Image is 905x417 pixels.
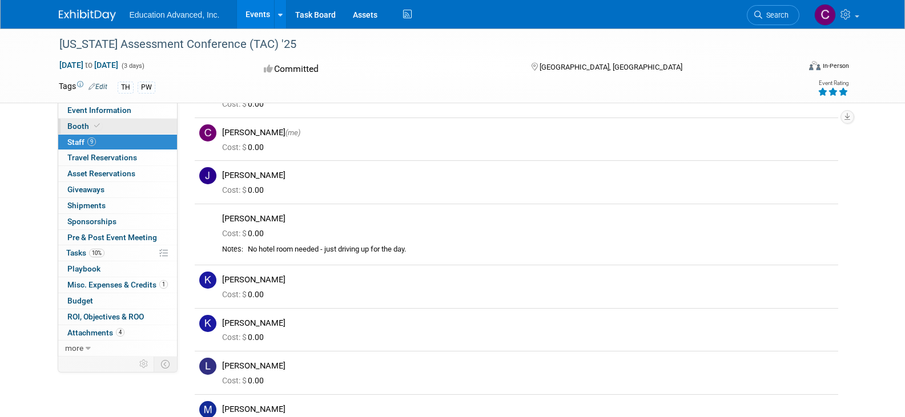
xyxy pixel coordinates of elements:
[58,198,177,213] a: Shipments
[120,62,144,70] span: (3 days)
[222,185,248,195] span: Cost: $
[67,122,102,131] span: Booth
[222,290,248,299] span: Cost: $
[222,170,834,181] div: [PERSON_NAME]
[67,233,157,242] span: Pre & Post Event Meeting
[222,376,248,385] span: Cost: $
[138,82,155,94] div: PW
[67,137,96,147] span: Staff
[58,293,177,309] a: Budget
[89,249,104,257] span: 10%
[67,280,168,289] span: Misc. Expenses & Credits
[58,277,177,293] a: Misc. Expenses & Credits1
[248,245,834,254] div: No hotel room needed - just driving up for the day.
[199,124,216,141] img: C.jpg
[58,119,177,134] a: Booth
[540,63,682,71] span: [GEOGRAPHIC_DATA], [GEOGRAPHIC_DATA]
[58,309,177,325] a: ROI, Objectives & ROO
[58,325,177,341] a: Attachments4
[58,150,177,165] a: Travel Reservations
[58,230,177,245] a: Pre & Post Event Meeting
[67,106,131,115] span: Event Information
[222,404,834,415] div: [PERSON_NAME]
[809,61,820,70] img: Format-Inperson.png
[199,315,216,332] img: K.jpg
[89,83,107,91] a: Edit
[159,280,168,289] span: 1
[66,248,104,257] span: Tasks
[222,99,268,108] span: 0.00
[116,328,124,337] span: 4
[822,62,849,70] div: In-Person
[222,361,834,371] div: [PERSON_NAME]
[222,127,834,138] div: [PERSON_NAME]
[134,357,154,371] td: Personalize Event Tab Strip
[59,10,116,21] img: ExhibitDay
[67,153,137,162] span: Travel Reservations
[222,99,248,108] span: Cost: $
[222,333,248,342] span: Cost: $
[67,264,100,273] span: Playbook
[222,245,243,254] div: Notes:
[67,312,144,321] span: ROI, Objectives & ROO
[199,272,216,289] img: K.jpg
[58,166,177,181] a: Asset Reservations
[222,143,268,152] span: 0.00
[222,376,268,385] span: 0.00
[83,60,94,70] span: to
[222,143,248,152] span: Cost: $
[130,10,220,19] span: Education Advanced, Inc.
[818,80,848,86] div: Event Rating
[222,290,268,299] span: 0.00
[762,11,789,19] span: Search
[58,341,177,356] a: more
[222,333,268,342] span: 0.00
[222,185,268,195] span: 0.00
[59,80,107,94] td: Tags
[67,201,106,210] span: Shipments
[747,5,799,25] a: Search
[222,274,834,285] div: [PERSON_NAME]
[67,169,135,178] span: Asset Reservations
[58,261,177,277] a: Playbook
[285,128,300,137] span: (me)
[732,59,850,76] div: Event Format
[67,217,116,226] span: Sponsorships
[87,137,96,146] span: 9
[67,296,93,305] span: Budget
[154,357,177,371] td: Toggle Event Tabs
[94,123,100,129] i: Booth reservation complete
[58,214,177,229] a: Sponsorships
[58,245,177,261] a: Tasks10%
[55,34,782,55] div: [US_STATE] Assessment Conference (TAC) '25
[814,4,836,26] img: Craig Dickey
[65,343,83,353] span: more
[118,82,134,94] div: TH
[67,185,104,194] span: Giveaways
[58,103,177,118] a: Event Information
[67,328,124,337] span: Attachments
[199,358,216,375] img: L.jpg
[58,182,177,197] a: Giveaways
[260,59,513,79] div: Committed
[58,135,177,150] a: Staff9
[222,229,248,238] span: Cost: $
[222,213,834,224] div: [PERSON_NAME]
[59,60,119,70] span: [DATE] [DATE]
[199,167,216,184] img: J.jpg
[222,318,834,329] div: [PERSON_NAME]
[222,229,268,238] span: 0.00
